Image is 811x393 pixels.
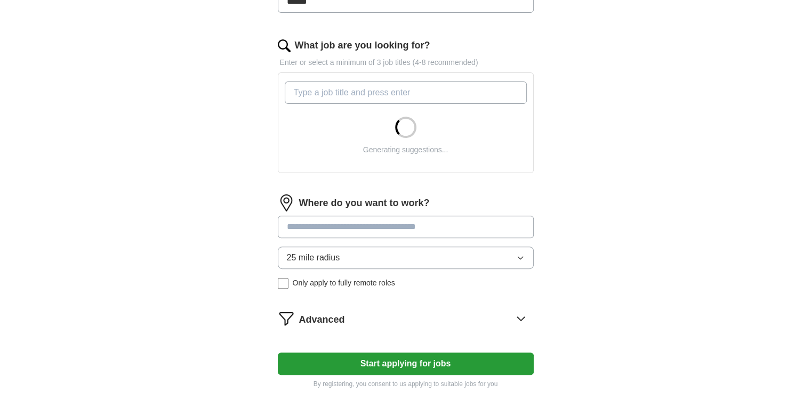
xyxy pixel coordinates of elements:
img: filter [278,310,295,327]
img: location.png [278,194,295,211]
div: Generating suggestions... [363,144,448,155]
p: By registering, you consent to us applying to suitable jobs for you [278,379,534,389]
p: Enter or select a minimum of 3 job titles (4-8 recommended) [278,57,534,68]
span: Only apply to fully remote roles [293,277,395,289]
label: Where do you want to work? [299,196,430,210]
input: Only apply to fully remote roles [278,278,288,289]
img: search.png [278,39,291,52]
input: Type a job title and press enter [285,81,527,104]
span: 25 mile radius [287,251,340,264]
span: Advanced [299,313,345,327]
button: 25 mile radius [278,247,534,269]
button: Start applying for jobs [278,353,534,375]
label: What job are you looking for? [295,38,430,53]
